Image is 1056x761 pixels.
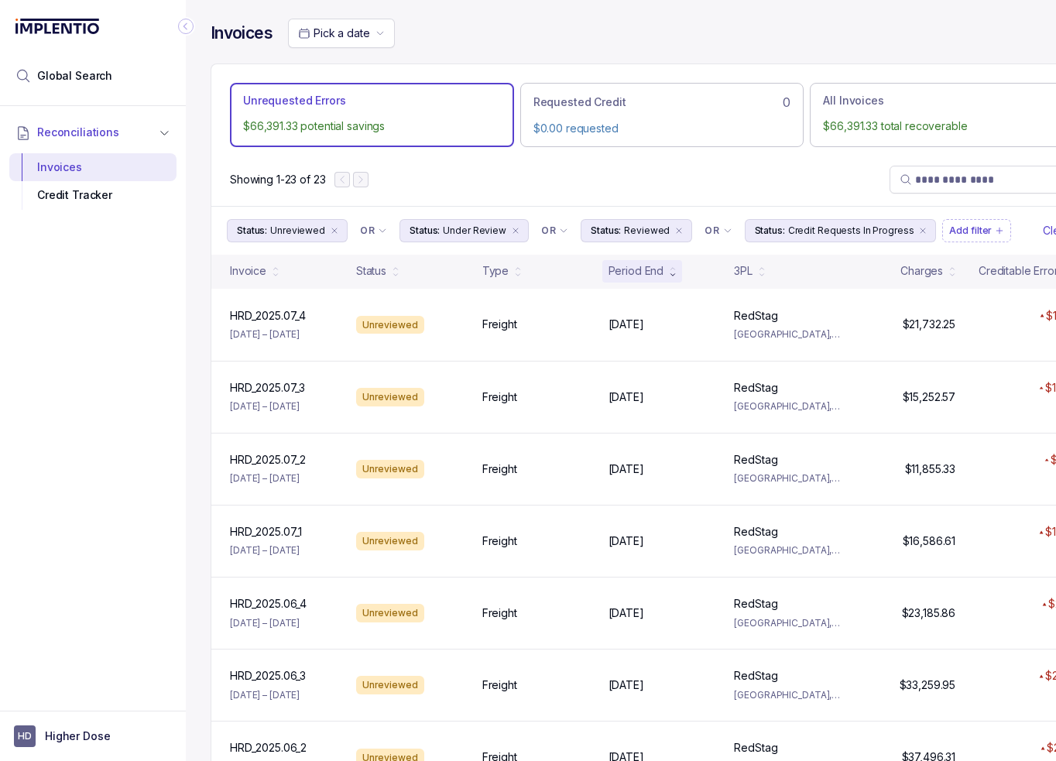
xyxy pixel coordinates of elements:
div: Reconciliations [9,150,177,213]
p: Higher Dose [45,728,110,744]
p: Freight [482,533,517,549]
div: Unreviewed [356,532,424,550]
div: remove content [917,225,929,237]
p: Status: [755,223,785,238]
p: [DATE] – [DATE] [230,615,300,631]
p: HRD_2025.07_3 [230,380,305,396]
p: RedStag [734,596,777,612]
p: Freight [482,317,517,332]
div: Charges [900,263,943,279]
p: HRD_2025.07_2 [230,452,306,468]
p: [DATE] [609,533,644,549]
span: User initials [14,725,36,747]
p: [GEOGRAPHIC_DATA], [GEOGRAPHIC_DATA], [GEOGRAPHIC_DATA], [GEOGRAPHIC_DATA] (SWT1) [734,543,842,558]
p: RedStag [734,524,777,540]
div: Remaining page entries [230,172,325,187]
li: Filter Chip Connector undefined [705,225,732,237]
p: Credit Requests In Progress [788,223,914,238]
p: Showing 1-23 of 23 [230,172,325,187]
p: OR [360,225,375,237]
div: Invoices [22,153,164,181]
p: [DATE] – [DATE] [230,327,300,342]
p: Under Review [443,223,506,238]
p: [GEOGRAPHIC_DATA], [GEOGRAPHIC_DATA], [GEOGRAPHIC_DATA], [GEOGRAPHIC_DATA] (SWT1) [734,615,842,631]
div: Unreviewed [356,460,424,478]
span: Pick a date [314,26,369,39]
search: Date Range Picker [298,26,369,41]
div: remove content [328,225,341,237]
p: OR [705,225,719,237]
p: Status: [410,223,440,238]
p: Unrequested Errors [243,93,345,108]
button: Filter Chip Unreviewed [227,219,348,242]
p: RedStag [734,380,777,396]
li: Filter Chip Connector undefined [360,225,387,237]
div: Credit Tracker [22,181,164,209]
span: Global Search [37,68,112,84]
p: $15,252.57 [903,389,956,405]
p: [GEOGRAPHIC_DATA], [GEOGRAPHIC_DATA], [GEOGRAPHIC_DATA], [GEOGRAPHIC_DATA] (SWT1) [734,327,842,342]
button: Date Range Picker [288,19,395,48]
p: [DATE] [609,605,644,621]
div: Period End [609,263,664,279]
span: Reconciliations [37,125,119,140]
img: red pointer upwards [1041,746,1045,750]
p: Requested Credit [533,94,626,110]
button: Filter Chip Connector undefined [698,220,738,242]
img: red pointer upwards [1039,530,1044,534]
button: Filter Chip Connector undefined [354,220,393,242]
p: [DATE] – [DATE] [230,399,300,414]
p: [DATE] [609,461,644,477]
p: $16,586.61 [903,533,956,549]
ul: Filter Group [227,219,1040,242]
img: red pointer upwards [1040,314,1044,317]
p: [DATE] [609,389,644,405]
p: $21,732.25 [903,317,956,332]
p: HRD_2025.07_4 [230,308,306,324]
p: [DATE] – [DATE] [230,543,300,558]
p: RedStag [734,668,777,684]
p: Freight [482,389,517,405]
p: [DATE] – [DATE] [230,687,300,703]
button: Filter Chip Credit Requests In Progress [745,219,937,242]
p: HRD_2025.06_2 [230,740,307,756]
p: Freight [482,677,517,693]
button: User initialsHigher Dose [14,725,172,747]
p: Freight [482,461,517,477]
p: RedStag [734,308,777,324]
div: Invoice [230,263,266,279]
p: HRD_2025.07_1 [230,524,302,540]
p: Status: [591,223,621,238]
p: $0.00 requested [533,121,791,136]
div: Unreviewed [356,676,424,694]
button: Filter Chip Reviewed [581,219,692,242]
p: RedStag [734,740,777,756]
p: HRD_2025.06_3 [230,668,306,684]
div: Status [356,263,386,279]
div: remove content [509,225,522,237]
img: red pointer upwards [1044,458,1049,462]
p: Unreviewed [270,223,325,238]
button: Filter Chip Add filter [942,219,1011,242]
div: 3PL [734,263,753,279]
p: $11,855.33 [905,461,956,477]
p: [DATE] [609,317,644,332]
p: Freight [482,605,517,621]
p: RedStag [734,452,777,468]
img: red pointer upwards [1042,602,1047,606]
button: Reconciliations [9,115,177,149]
p: [DATE] [609,677,644,693]
p: [GEOGRAPHIC_DATA], [GEOGRAPHIC_DATA], [GEOGRAPHIC_DATA], [GEOGRAPHIC_DATA] (SWT1) [734,471,842,486]
div: Type [482,263,509,279]
div: Unreviewed [356,604,424,622]
h4: Invoices [211,22,273,44]
p: $33,259.95 [900,677,956,693]
button: Filter Chip Under Review [399,219,529,242]
p: All Invoices [823,93,883,108]
p: Reviewed [624,223,670,238]
div: Unreviewed [356,388,424,406]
